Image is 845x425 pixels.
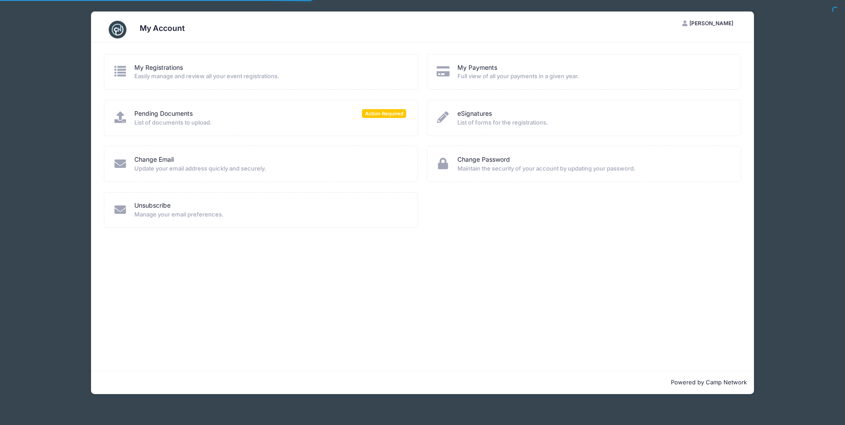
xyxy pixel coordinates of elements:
img: CampNetwork [109,21,126,38]
span: Action Required [362,109,406,118]
span: Full view of all your payments in a given year. [457,72,729,81]
span: List of forms for the registrations. [457,118,729,127]
a: My Registrations [134,63,183,72]
span: [PERSON_NAME] [689,20,733,27]
span: Maintain the security of your account by updating your password. [457,164,729,173]
span: Update your email address quickly and securely. [134,164,406,173]
a: Change Password [457,155,510,164]
p: Powered by Camp Network [98,378,747,387]
a: Pending Documents [134,109,193,118]
h3: My Account [140,23,185,33]
button: [PERSON_NAME] [675,16,741,31]
a: eSignatures [457,109,492,118]
a: Change Email [134,155,174,164]
a: My Payments [457,63,497,72]
a: Unsubscribe [134,201,171,210]
span: Manage your email preferences. [134,210,406,219]
span: Easily manage and review all your event registrations. [134,72,406,81]
span: List of documents to upload. [134,118,406,127]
